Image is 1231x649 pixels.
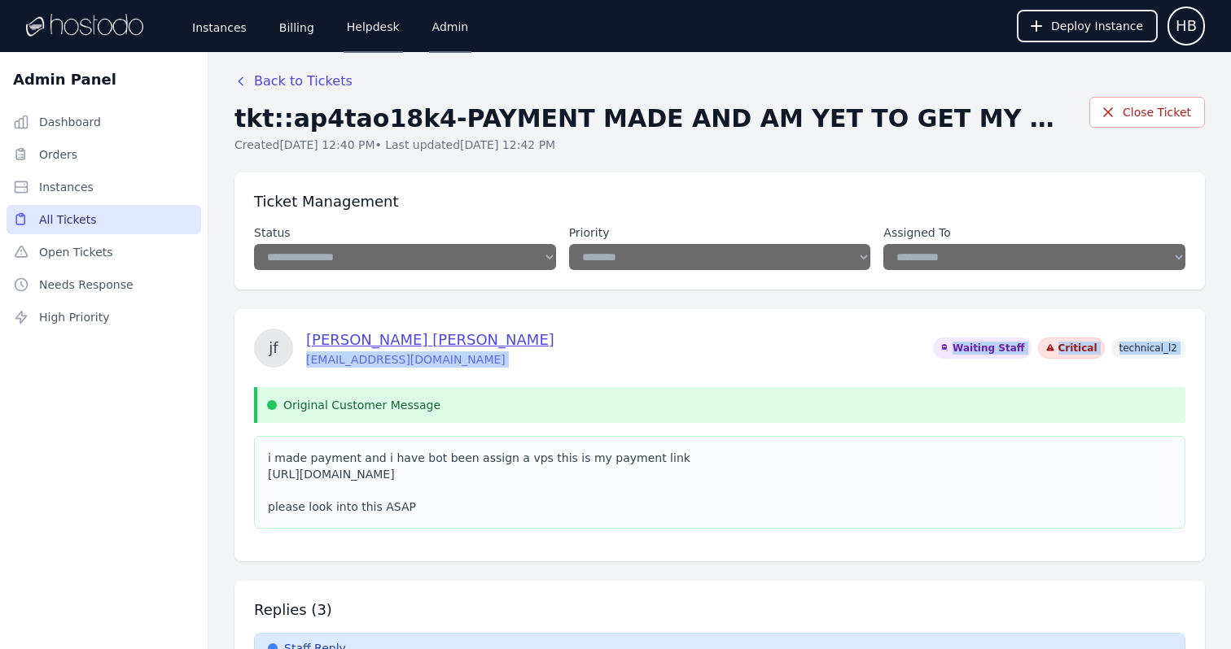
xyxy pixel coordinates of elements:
[1111,338,1185,359] span: technical_l2
[269,337,278,359] span: j f
[26,14,143,38] img: Logo
[254,224,556,241] label: Status
[1176,15,1197,37] span: HB
[254,600,1185,620] h3: Replies ( 3 )
[7,303,201,332] a: High Priority
[306,329,554,351] button: [PERSON_NAME] [PERSON_NAME]
[1167,7,1205,46] button: User menu
[7,140,201,169] a: Orders
[283,397,440,413] span: Original Customer Message
[883,224,1185,241] label: Assigned To
[306,353,506,366] a: [EMAIL_ADDRESS][DOMAIN_NAME]
[7,205,201,234] a: All Tickets
[268,450,1172,515] p: i made payment and i have bot been assign a vps this is my payment link [URL][DOMAIN_NAME] please...
[234,104,1067,133] h2: tkt::ap4tao18k4 - PAYMENT MADE AND AM YET TO GET MY VPS - [DATE]
[933,338,1031,359] span: Waiting Staff
[7,237,201,267] a: Open Tickets
[1089,97,1205,128] button: Close Ticket
[569,224,871,241] label: Priority
[7,107,201,137] a: Dashboard
[1051,18,1143,34] span: Deploy Instance
[254,192,1185,211] h3: Ticket Management
[234,137,1067,153] p: Created [DATE] 12:40 PM • Last updated [DATE] 12:42 PM
[13,68,116,91] h2: Admin Panel
[7,172,201,202] a: Instances
[7,270,201,299] a: Needs Response
[234,72,353,91] button: Back to Tickets
[1038,338,1105,359] span: Critical
[1017,10,1158,42] button: Deploy Instance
